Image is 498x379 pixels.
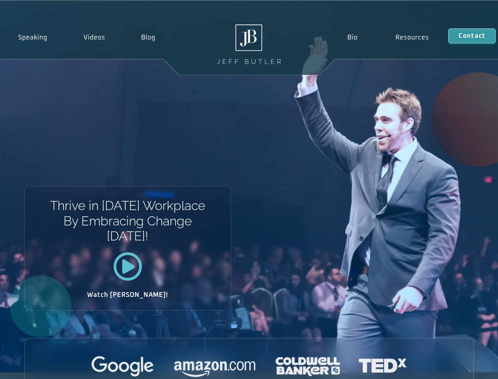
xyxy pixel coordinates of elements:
a: Videos [65,28,123,47]
a: Resources [377,28,448,47]
a: Contact [448,28,496,43]
a: Blog [123,28,173,47]
h1: Thrive in [DATE] Workplace By Embracing Change [DATE]! [49,198,206,244]
a: Bio [328,28,377,47]
h2: Watch [PERSON_NAME]! [52,292,203,298]
span: Contact [459,33,485,39]
nav: Menu [328,28,448,47]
